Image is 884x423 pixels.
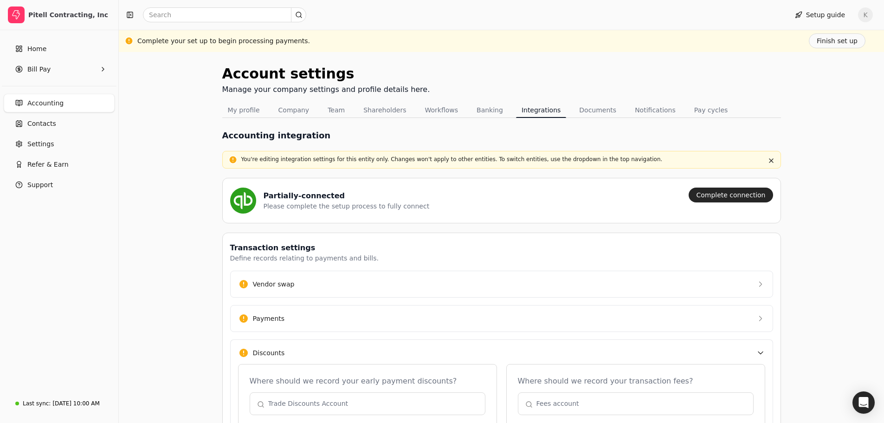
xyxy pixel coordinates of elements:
a: Accounting [4,94,115,112]
div: Complete your set up to begin processing payments. [137,36,310,46]
button: Payments [230,305,773,332]
a: Last sync:[DATE] 10:00 AM [4,395,115,412]
button: Discounts [230,339,773,366]
div: [DATE] 10:00 AM [52,399,99,408]
button: Shareholders [358,103,412,117]
div: Transaction settings [230,242,379,254]
button: Setup guide [787,7,852,22]
button: Vendor swap [230,271,773,298]
div: Define records relating to payments and bills. [230,254,379,263]
nav: Tabs [222,103,781,118]
div: Account settings [222,63,430,84]
button: Finish set up [809,33,865,48]
div: Last sync: [23,399,51,408]
div: Partially-connected [264,190,430,202]
span: Support [27,180,53,190]
button: Bill Pay [4,60,115,78]
span: Refer & Earn [27,160,69,169]
a: Contacts [4,114,115,133]
span: Home [27,44,46,54]
button: K [858,7,873,22]
span: Contacts [27,119,56,129]
span: Bill Pay [27,65,51,74]
button: Integrations [516,103,566,117]
div: Pitell Contracting, Inc [28,10,110,20]
button: Notifications [629,103,681,117]
button: Complete connection [689,188,773,202]
a: Settings [4,135,115,153]
h1: Accounting integration [222,129,331,142]
button: Pay cycles [689,103,734,117]
div: Where should we record your early payment discounts? [250,376,485,387]
button: Refer & Earn [4,155,115,174]
button: Banking [471,103,509,117]
a: Home [4,39,115,58]
button: Company [273,103,315,117]
div: Please complete the setup process to fully connect [264,202,430,211]
button: Documents [574,103,622,117]
div: Payments [253,314,285,324]
button: My profile [222,103,265,117]
input: Search [143,7,306,22]
div: Where should we record your transaction fees? [518,376,754,387]
span: Accounting [27,98,64,108]
div: Open Intercom Messenger [852,391,875,414]
div: Manage your company settings and profile details here. [222,84,430,95]
div: Vendor swap [253,280,295,289]
span: Settings [27,139,54,149]
p: You're editing integration settings for this entity only. Changes won't apply to other entities. ... [241,155,762,163]
button: Team [322,103,350,117]
button: Workflows [419,103,464,117]
button: Support [4,176,115,194]
div: Discounts [253,348,285,358]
